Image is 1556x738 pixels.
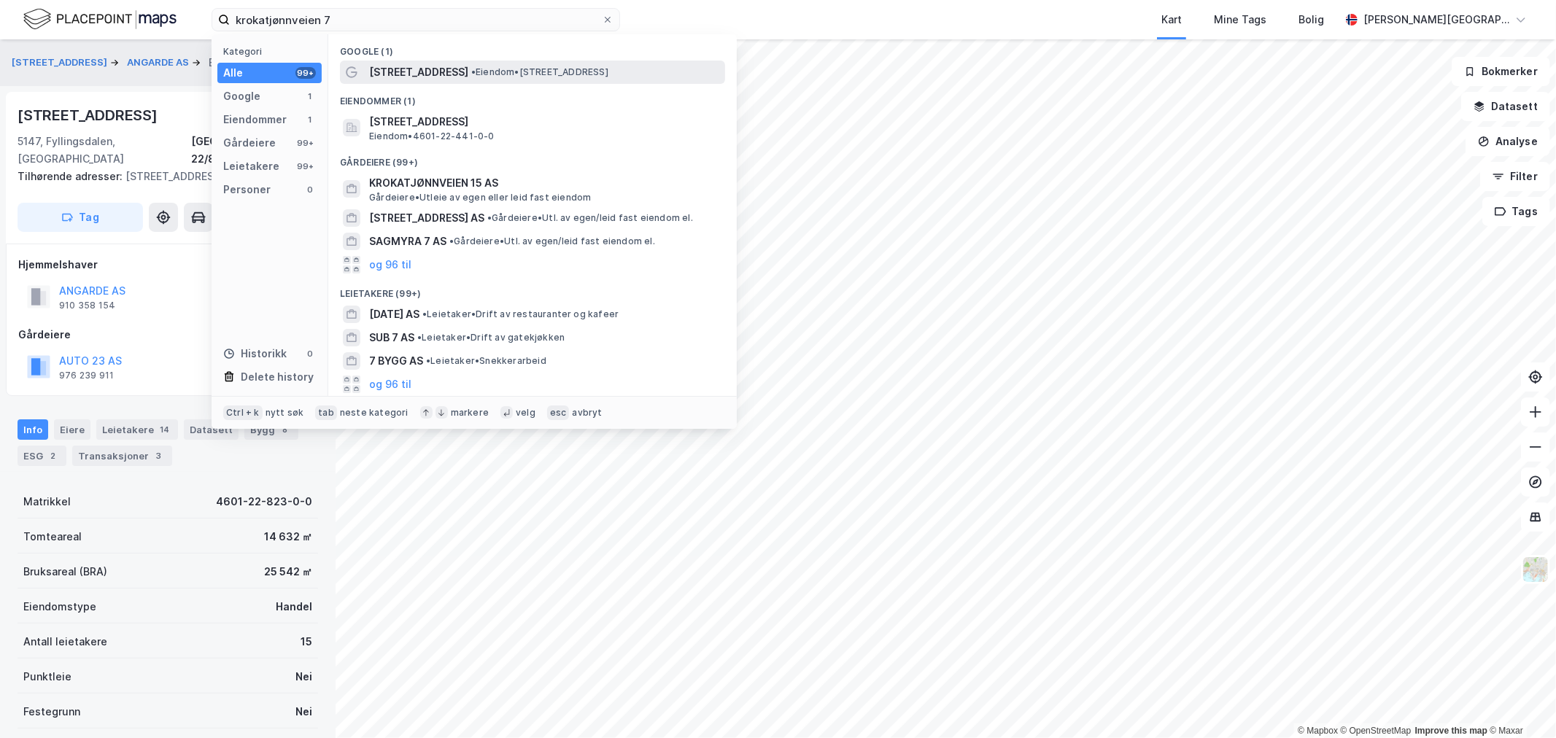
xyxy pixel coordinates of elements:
[295,137,316,149] div: 99+
[449,236,655,247] span: Gårdeiere • Utl. av egen/leid fast eiendom el.
[1482,197,1550,226] button: Tags
[18,104,160,127] div: [STREET_ADDRESS]
[1363,11,1509,28] div: [PERSON_NAME][GEOGRAPHIC_DATA]
[369,131,495,142] span: Eiendom • 4601-22-441-0-0
[369,306,419,323] span: [DATE] AS
[216,493,312,510] div: 4601-22-823-0-0
[487,212,492,223] span: •
[184,419,239,440] div: Datasett
[223,46,322,57] div: Kategori
[369,376,411,393] button: og 96 til
[23,528,82,545] div: Tomteareal
[1415,726,1487,736] a: Improve this map
[46,448,61,463] div: 2
[241,368,314,386] div: Delete history
[471,66,476,77] span: •
[23,563,107,580] div: Bruksareal (BRA)
[426,355,430,366] span: •
[328,145,737,171] div: Gårdeiere (99+)
[1452,57,1550,86] button: Bokmerker
[1480,162,1550,191] button: Filter
[426,355,546,367] span: Leietaker • Snekkerarbeid
[1483,668,1556,738] iframe: Chat Widget
[1466,127,1550,156] button: Analyse
[417,332,565,343] span: Leietaker • Drift av gatekjøkken
[223,158,279,175] div: Leietakere
[369,209,484,227] span: [STREET_ADDRESS] AS
[96,419,178,440] div: Leietakere
[340,407,409,419] div: neste kategori
[266,407,304,419] div: nytt søk
[1214,11,1266,28] div: Mine Tags
[18,203,143,232] button: Tag
[223,64,243,82] div: Alle
[315,405,337,420] div: tab
[369,113,719,131] span: [STREET_ADDRESS]
[328,276,737,303] div: Leietakere (99+)
[152,448,166,463] div: 3
[295,668,312,685] div: Nei
[18,133,191,168] div: 5147, Fyllingsdalen, [GEOGRAPHIC_DATA]
[59,300,115,311] div: 910 358 154
[72,446,172,466] div: Transaksjoner
[230,9,602,31] input: Søk på adresse, matrikkel, gårdeiere, leietakere eller personer
[572,407,602,419] div: avbryt
[23,703,80,720] div: Festegrunn
[127,55,192,70] button: ANGARDE AS
[18,326,317,343] div: Gårdeiere
[369,192,592,203] span: Gårdeiere • Utleie av egen eller leid fast eiendom
[276,598,312,615] div: Handel
[304,184,316,195] div: 0
[23,668,71,685] div: Punktleie
[1341,726,1412,736] a: OpenStreetMap
[516,407,535,419] div: velg
[23,7,177,32] img: logo.f888ab2527a4732fd821a326f86c7f29.svg
[223,111,287,128] div: Eiendommer
[304,348,316,360] div: 0
[547,405,570,420] div: esc
[18,419,48,440] div: Info
[18,168,306,185] div: [STREET_ADDRESS]
[223,88,260,105] div: Google
[487,212,693,224] span: Gårdeiere • Utl. av egen/leid fast eiendom el.
[54,419,90,440] div: Eiere
[191,133,318,168] div: [GEOGRAPHIC_DATA], 22/823
[1161,11,1182,28] div: Kart
[1298,11,1324,28] div: Bolig
[223,134,276,152] div: Gårdeiere
[301,633,312,650] div: 15
[451,407,489,419] div: markere
[18,256,317,273] div: Hjemmelshaver
[304,90,316,102] div: 1
[18,446,66,466] div: ESG
[369,174,719,192] span: KROKATJØNNVEIEN 15 AS
[471,66,608,78] span: Eiendom • [STREET_ADDRESS]
[244,419,298,440] div: Bygg
[223,181,271,198] div: Personer
[23,493,71,510] div: Matrikkel
[18,170,125,182] span: Tilhørende adresser:
[278,422,293,437] div: 8
[209,54,252,71] div: Eiendom
[295,703,312,720] div: Nei
[369,256,411,273] button: og 96 til
[264,528,312,545] div: 14 632 ㎡
[264,563,312,580] div: 25 542 ㎡
[23,598,96,615] div: Eiendomstype
[157,422,172,437] div: 14
[328,84,737,110] div: Eiendommer (1)
[449,236,454,246] span: •
[223,345,287,362] div: Historikk
[369,63,468,81] span: [STREET_ADDRESS]
[369,352,423,370] span: 7 BYGG AS
[12,55,110,70] button: [STREET_ADDRESS]
[422,308,427,319] span: •
[1461,92,1550,121] button: Datasett
[369,329,414,346] span: SUB 7 AS
[1522,556,1549,583] img: Z
[422,308,619,320] span: Leietaker • Drift av restauranter og kafeer
[369,233,446,250] span: SAGMYRA 7 AS
[304,114,316,125] div: 1
[295,160,316,172] div: 99+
